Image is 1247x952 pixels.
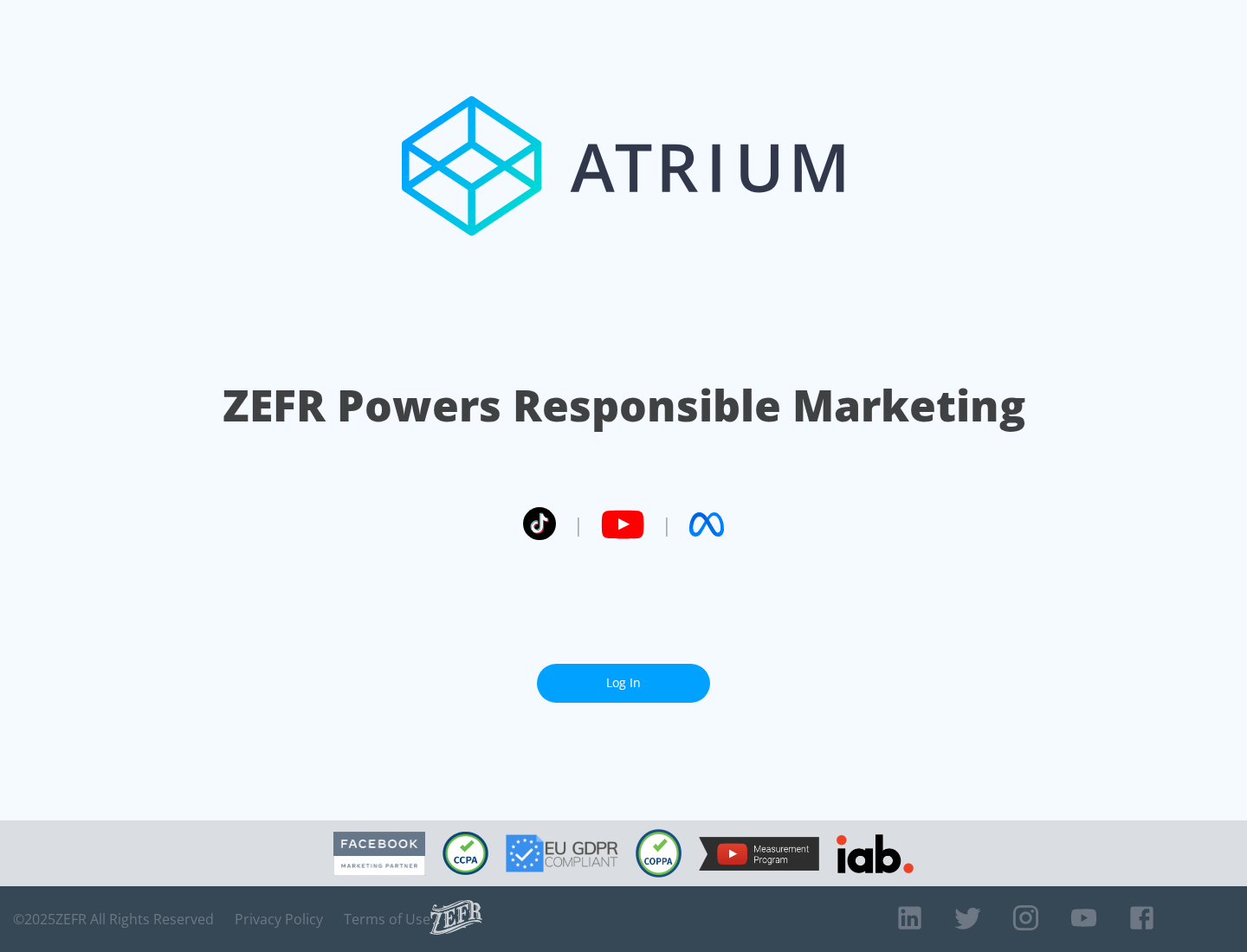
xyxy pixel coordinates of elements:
span: | [573,511,584,537]
img: Facebook Marketing Partner [333,832,425,876]
img: IAB [837,834,914,873]
a: Terms of Use [344,910,430,928]
h1: ZEFR Powers Responsible Marketing [223,376,1025,435]
span: © 2025 ZEFR All Rights Reserved [13,910,214,928]
a: Privacy Policy [235,910,323,928]
a: Log In [537,664,710,703]
span: | [662,511,672,537]
img: CCPA Compliant [443,832,488,875]
img: GDPR Compliant [506,834,618,872]
img: YouTube Measurement Program [699,837,819,871]
img: COPPA Compliant [636,829,682,878]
